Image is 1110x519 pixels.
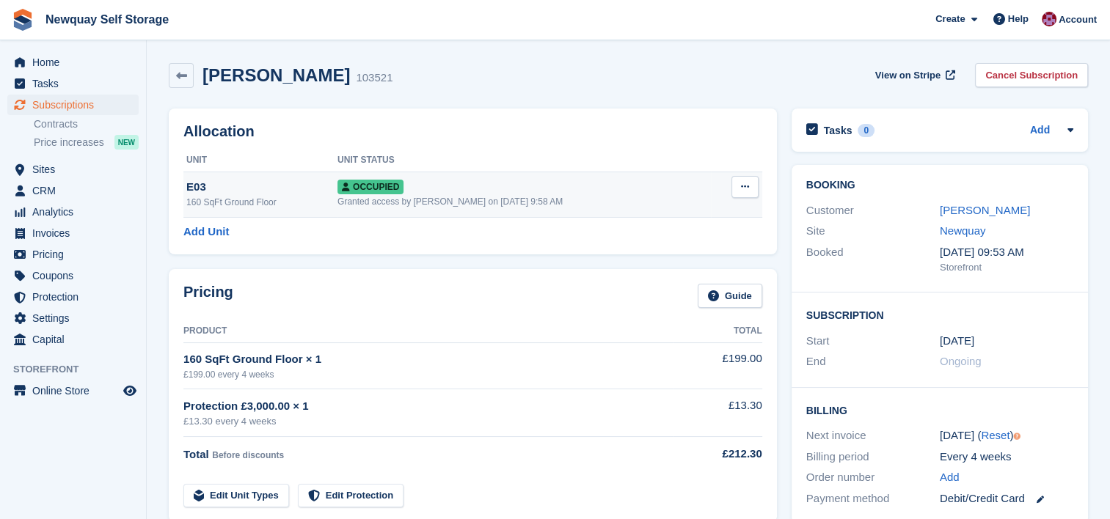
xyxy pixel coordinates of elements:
[824,124,852,137] h2: Tasks
[7,287,139,307] a: menu
[7,308,139,328] a: menu
[940,490,1073,507] div: Debit/Credit Card
[183,149,337,172] th: Unit
[806,244,940,275] div: Booked
[7,329,139,350] a: menu
[32,308,120,328] span: Settings
[975,63,1088,87] a: Cancel Subscription
[940,204,1030,216] a: [PERSON_NAME]
[183,484,289,508] a: Edit Unit Types
[337,195,711,208] div: Granted access by [PERSON_NAME] on [DATE] 9:58 AM
[183,398,673,415] div: Protection £3,000.00 × 1
[32,73,120,94] span: Tasks
[806,333,940,350] div: Start
[32,52,120,73] span: Home
[673,446,762,463] div: £212.30
[183,351,673,368] div: 160 SqFt Ground Floor × 1
[7,223,139,243] a: menu
[32,265,120,286] span: Coupons
[940,449,1073,465] div: Every 4 weeks
[940,224,986,237] a: Newquay
[34,136,104,150] span: Price increases
[1042,12,1056,26] img: Paul Upson
[7,244,139,265] a: menu
[337,149,711,172] th: Unit Status
[806,469,940,486] div: Order number
[1059,12,1097,27] span: Account
[34,134,139,150] a: Price increases NEW
[806,427,940,444] div: Next invoice
[698,284,762,308] a: Guide
[869,63,958,87] a: View on Stripe
[673,320,762,343] th: Total
[212,450,284,460] span: Before discounts
[806,223,940,240] div: Site
[114,135,139,150] div: NEW
[875,68,941,83] span: View on Stripe
[1030,122,1050,139] a: Add
[940,469,960,486] a: Add
[673,389,762,437] td: £13.30
[32,380,120,401] span: Online Store
[183,414,673,429] div: £13.30 every 4 weeks
[806,307,1073,322] h2: Subscription
[7,159,139,180] a: menu
[32,180,120,201] span: CRM
[32,244,120,265] span: Pricing
[34,117,139,131] a: Contracts
[858,124,875,137] div: 0
[356,70,392,86] div: 103521
[121,382,139,400] a: Preview store
[183,368,673,381] div: £199.00 every 4 weeks
[32,95,120,115] span: Subscriptions
[183,284,233,308] h2: Pricing
[12,9,34,31] img: stora-icon-8386f47178a22dfd0bd8f6a31ec36ba5ce8667c1dd55bd0f319d3a0aa187defe.svg
[940,333,974,350] time: 2025-08-26 00:00:00 UTC
[186,196,337,209] div: 160 SqFt Ground Floor
[7,265,139,286] a: menu
[806,202,940,219] div: Customer
[183,123,762,140] h2: Allocation
[806,353,940,370] div: End
[13,362,146,377] span: Storefront
[1008,12,1029,26] span: Help
[32,329,120,350] span: Capital
[935,12,965,26] span: Create
[7,202,139,222] a: menu
[186,179,337,196] div: E03
[32,202,120,222] span: Analytics
[806,180,1073,191] h2: Booking
[981,429,1009,441] a: Reset
[940,260,1073,275] div: Storefront
[183,448,209,460] span: Total
[40,7,175,32] a: Newquay Self Storage
[7,52,139,73] a: menu
[673,342,762,389] td: £199.00
[183,320,673,343] th: Product
[806,402,1073,417] h2: Billing
[337,180,404,194] span: Occupied
[940,244,1073,261] div: [DATE] 09:53 AM
[32,223,120,243] span: Invoices
[32,159,120,180] span: Sites
[202,65,350,85] h2: [PERSON_NAME]
[7,180,139,201] a: menu
[940,355,982,367] span: Ongoing
[298,484,404,508] a: Edit Protection
[7,95,139,115] a: menu
[32,287,120,307] span: Protection
[806,490,940,507] div: Payment method
[7,73,139,94] a: menu
[806,449,940,465] div: Billing period
[7,380,139,401] a: menu
[940,427,1073,444] div: [DATE] ( )
[1010,430,1023,443] div: Tooltip anchor
[183,224,229,240] a: Add Unit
